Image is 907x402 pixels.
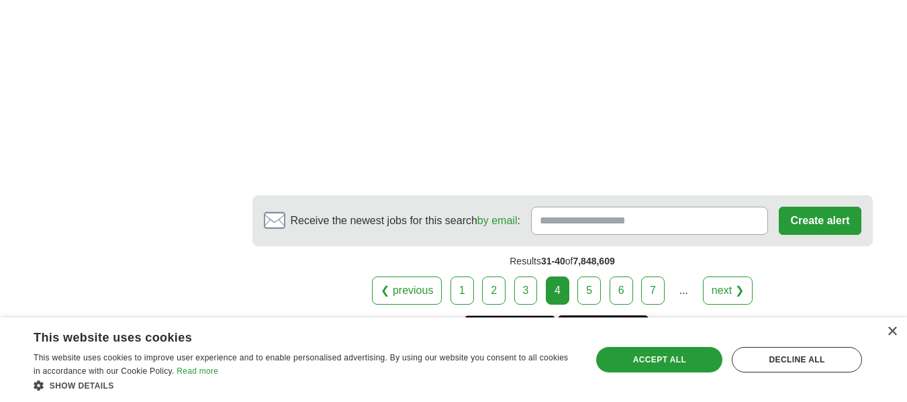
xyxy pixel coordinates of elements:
div: Close [887,327,897,337]
div: Accept all [596,347,722,372]
span: 7,848,609 [573,256,614,266]
a: ❮ previous [372,277,442,305]
a: Get the Android app [558,315,649,342]
a: 7 [641,277,665,305]
div: Show details [34,379,575,392]
a: Get the iPhone app [465,315,555,342]
a: 1 [450,277,474,305]
div: Results of [252,246,873,277]
div: This website uses cookies [34,325,542,346]
span: Receive the newest jobs for this search : [291,213,520,229]
span: 31-40 [541,256,565,266]
div: Decline all [732,347,862,372]
a: 2 [482,277,506,305]
a: Read more, opens a new window [177,366,218,376]
button: Create alert [779,207,861,235]
a: 5 [577,277,601,305]
div: 4 [546,277,569,305]
a: next ❯ [703,277,753,305]
a: 3 [514,277,538,305]
div: ... [670,277,697,304]
a: 6 [610,277,633,305]
span: Show details [50,381,114,391]
span: This website uses cookies to improve user experience and to enable personalised advertising. By u... [34,353,568,376]
a: by email [477,215,518,226]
